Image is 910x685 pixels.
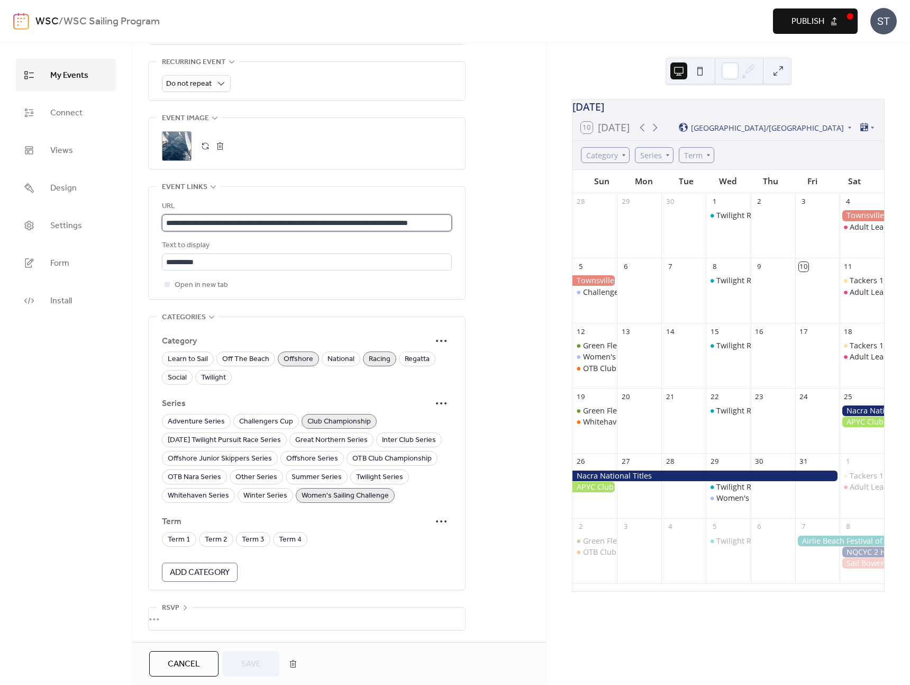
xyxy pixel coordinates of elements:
div: Airlie Beach Festival of Music [795,536,884,546]
span: Publish [791,15,824,28]
div: Tackers 1, 2 & 3 (Term 4) [840,275,884,286]
span: Categories [162,311,206,324]
span: Category [162,335,431,348]
div: Text to display [162,239,450,252]
span: Twilight Series [356,471,403,484]
span: OTB Nara Series [168,471,221,484]
span: Term 1 [168,534,190,546]
div: Sat [833,170,876,193]
span: Settings [50,218,82,234]
span: Term [162,516,431,528]
span: Views [50,142,73,159]
b: / [59,12,63,32]
div: 7 [665,262,675,272]
span: National [327,353,354,366]
div: Twilight Races [716,210,767,221]
div: 26 [576,457,586,466]
div: Twilight Races [716,536,767,546]
span: Cancel [168,658,200,671]
div: [DATE] [572,100,884,115]
div: Tackers 1, 2 & 3 (Term 4) [840,471,884,481]
div: 4 [665,522,675,531]
div: APYC Club Cruise & WSC Adventure Series [840,417,884,427]
div: 19 [576,392,586,401]
div: 28 [576,197,586,206]
div: 4 [843,197,853,206]
span: RSVP [162,602,179,615]
div: 3 [799,197,808,206]
div: 3 [621,522,630,531]
div: 22 [710,392,720,401]
div: Twilight Races [706,405,750,416]
div: 6 [754,522,764,531]
div: Whitehaven Series Race 4 [583,417,675,427]
div: 12 [576,327,586,336]
div: 28 [665,457,675,466]
div: Whitehaven Series Race 4 [572,417,617,427]
button: Add Category [162,563,238,582]
div: Green Fleet & Intermediate (Term 4) [583,405,711,416]
div: 25 [843,392,853,401]
div: Adult Learn to Sail (Term 4) [840,351,884,362]
a: Views [16,134,116,166]
span: Social [168,372,187,384]
span: Term 4 [279,534,302,546]
span: Twilight [201,372,226,384]
div: Green Fleet & Intermediate (Term 4) [572,340,617,351]
span: My Events [50,67,88,84]
div: Nacra National Titles [840,405,884,416]
div: 16 [754,327,764,336]
div: Twilight Races [706,275,750,286]
div: 29 [621,197,630,206]
div: Women's Sailing Challenge Race 6 (Twilight) [716,493,872,503]
div: OTB Club Champ7 [583,547,648,557]
div: Tue [665,170,707,193]
div: OTB Club Champ7 [572,547,617,557]
div: Twilight Races [706,340,750,351]
div: 24 [799,392,808,401]
div: 27 [621,457,630,466]
span: Do not repeat [166,77,212,91]
div: Green Fleet & Intermediate (Term 4) [583,536,711,546]
div: 29 [710,457,720,466]
div: Sun [581,170,623,193]
span: Offshore Junior Skippers Series [168,453,272,465]
div: ST [870,8,897,34]
span: Design [50,180,77,196]
span: Other Series [235,471,277,484]
span: Series [162,398,431,410]
span: Offshore [284,353,313,366]
span: Regatta [405,353,430,366]
div: Adult Learn to Sail (Term 4) [840,482,884,492]
span: Racing [369,353,390,366]
div: Women's Sailing Challenge Race 6 (Twilight) [706,493,750,503]
span: Summer Series [292,471,342,484]
div: 2 [576,522,586,531]
div: 17 [799,327,808,336]
div: 21 [665,392,675,401]
a: Connect [16,96,116,129]
div: Twilight Races [706,536,750,546]
span: Form [50,255,69,272]
span: Winter Series [243,490,287,502]
div: 8 [843,522,853,531]
span: Recurring event [162,56,226,69]
a: Form [16,247,116,279]
div: Women's Sailing Challenge Race 5 (Offshore Race) [583,351,762,362]
button: Publish [773,8,858,34]
span: Event links [162,181,207,194]
span: Learn to Sail [168,353,208,366]
div: Mon [623,170,666,193]
div: 31 [799,457,808,466]
div: 15 [710,327,720,336]
a: WSC [35,12,59,32]
a: Design [16,172,116,204]
div: Challengers Cup Race 7 & 8 - (CC 8&9) (WS 6&7) [572,287,617,298]
div: 7 [799,522,808,531]
div: 30 [754,457,764,466]
div: NQCYC 2 Handed Series [840,547,884,557]
div: ••• [149,608,465,630]
span: Inter Club Series [382,434,436,447]
div: Green Fleet & Intermediate (Term 4) [572,405,617,416]
div: Twilight Races [716,482,767,492]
